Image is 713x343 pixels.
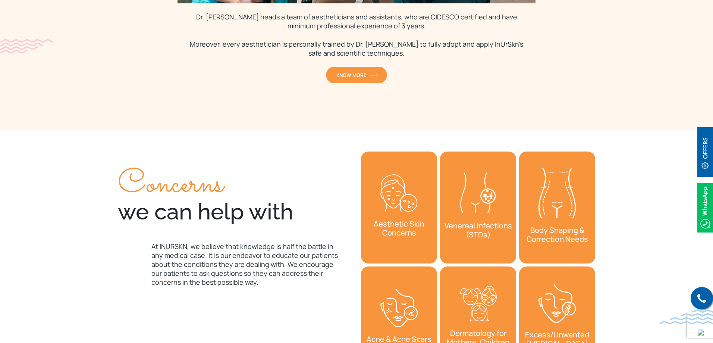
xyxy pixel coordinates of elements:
img: Unwanted-Body-Hair-Growth-Icon-1 [538,284,576,323]
img: offerBt [697,127,713,177]
img: mother-children-senior [459,286,497,321]
img: orange-arrow [370,73,379,78]
div: 2 / 2 [519,152,595,264]
span: KNOW MORE [336,72,377,78]
div: we can help with [118,170,352,225]
p: At INURSKN, we believe that knowledge is half the battle in any medical case. It is our endeavor ... [118,242,352,287]
img: Acne-&-Acne-Scars-Concerns [380,289,418,327]
span: Concerns [118,160,223,209]
img: bluewave [659,309,713,324]
a: KNOW MOREorange-arrow [326,67,387,83]
h3: Body Shaping & Correction Needs [519,222,595,247]
div: 2 / 2 [361,152,437,264]
a: Body Shaping & Correction Needs [519,152,595,264]
img: Whatsappicon [697,183,713,233]
div: 2 / 2 [440,152,516,264]
a: Venereal Infections (STDs) [440,152,516,264]
p: Dr. [PERSON_NAME] heads a team of aestheticians and assistants, who are CIDESCO certified and hav... [186,12,527,30]
img: Venereal-Infections-STDs-icon [459,172,497,214]
img: Body-Shaping-&-Correction-Needs [538,168,576,218]
img: up-blue-arrow.svg [698,330,704,336]
a: Aesthetic Skin Concerns [361,152,437,264]
h3: Venereal Infections (STDs) [440,218,516,243]
img: Concerns-icon2 [380,174,418,212]
h3: Aesthetic Skin Concerns [361,216,437,241]
p: Moreover, every aesthetician is personally trained by Dr. [PERSON_NAME] to fully adopt and apply ... [186,40,527,57]
a: Whatsappicon [697,203,713,211]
